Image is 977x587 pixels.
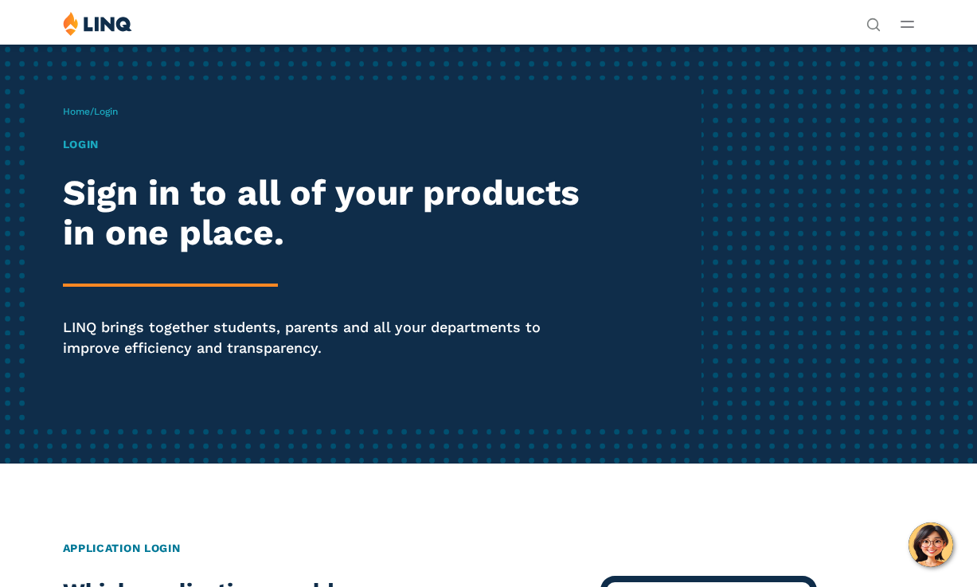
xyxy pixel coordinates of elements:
h1: Login [63,136,600,153]
a: Home [63,106,90,117]
img: LINQ | K‑12 Software [63,11,132,36]
span: / [63,106,118,117]
h2: Sign in to all of your products in one place. [63,173,600,254]
button: Open Search Bar [866,16,881,30]
h2: Application Login [63,540,915,557]
button: Hello, have a question? Let’s chat. [909,522,953,567]
p: LINQ brings together students, parents and all your departments to improve efficiency and transpa... [63,317,600,358]
button: Open Main Menu [901,15,914,33]
span: Login [94,106,118,117]
nav: Utility Navigation [866,11,881,30]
